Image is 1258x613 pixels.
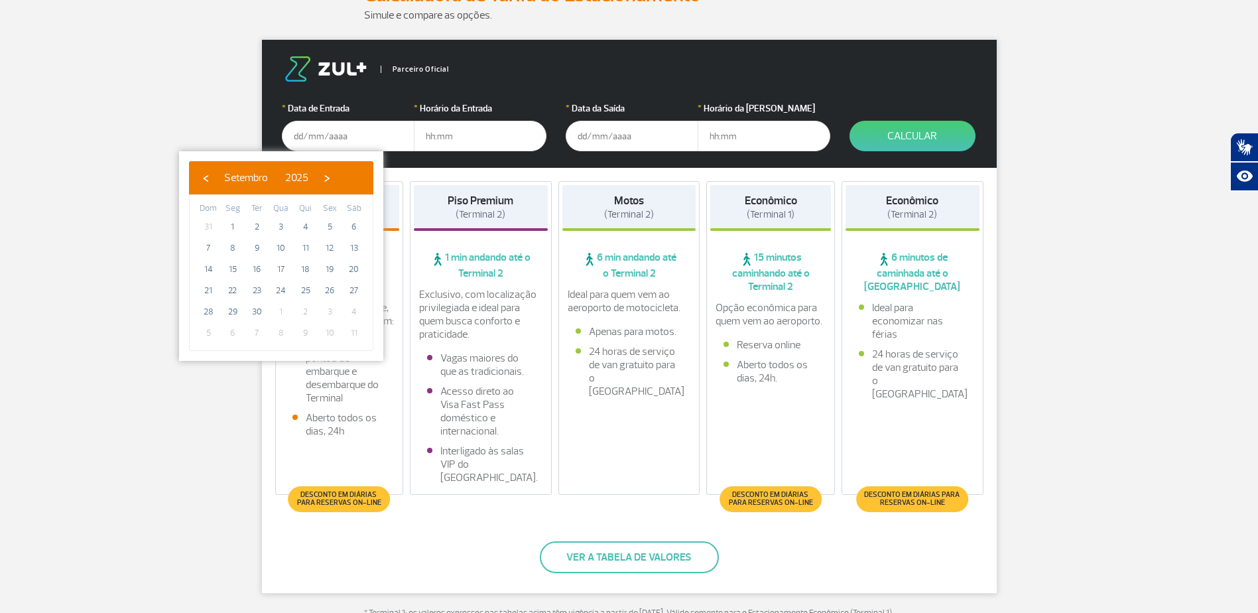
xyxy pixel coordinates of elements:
label: Data de Entrada [282,102,414,115]
input: dd/mm/aaaa [566,121,698,151]
span: Setembro [224,171,268,184]
span: 16 [246,259,267,280]
span: 22 [222,280,243,301]
input: dd/mm/aaaa [282,121,414,151]
span: 9 [295,322,316,344]
bs-datepicker-container: calendar [179,151,383,361]
p: Ideal para quem vem ao aeroporto de motocicleta. [568,288,691,314]
li: Aberto todos os dias, 24h [292,411,387,438]
th: weekday [196,202,221,216]
span: (Terminal 2) [604,208,654,221]
span: 6 minutos de caminhada até o [GEOGRAPHIC_DATA] [846,251,979,293]
span: 26 [319,280,340,301]
span: 14 [198,259,219,280]
button: Abrir recursos assistivos. [1230,162,1258,191]
span: 31 [198,216,219,238]
span: 27 [344,280,365,301]
li: Vagas maiores do que as tradicionais. [427,352,535,378]
input: hh:mm [414,121,546,151]
span: 2 [295,301,316,322]
span: 5 [198,322,219,344]
img: logo-zul.png [282,56,369,82]
span: 9 [246,238,267,259]
p: Opção econômica para quem vem ao aeroporto. [716,301,826,328]
span: 1 [271,301,292,322]
span: 15 [222,259,243,280]
span: 12 [319,238,340,259]
th: weekday [318,202,342,216]
span: 10 [319,322,340,344]
li: Aberto todos os dias, 24h. [723,358,818,385]
span: (Terminal 1) [747,208,794,221]
span: 7 [246,322,267,344]
span: (Terminal 2) [887,208,937,221]
span: 5 [319,216,340,238]
span: 11 [344,322,365,344]
span: 1 [222,216,243,238]
input: hh:mm [698,121,830,151]
span: 3 [271,216,292,238]
label: Horário da [PERSON_NAME] [698,102,830,115]
div: Plugin de acessibilidade da Hand Talk. [1230,133,1258,191]
span: 10 [271,238,292,259]
li: Interligado às salas VIP do [GEOGRAPHIC_DATA]. [427,444,535,484]
span: (Terminal 2) [456,208,505,221]
button: Ver a tabela de valores [540,541,719,573]
span: 20 [344,259,365,280]
strong: Econômico [886,194,938,208]
span: 13 [344,238,365,259]
li: Acesso direto ao Visa Fast Pass doméstico e internacional. [427,385,535,438]
span: 4 [344,301,365,322]
span: 8 [222,238,243,259]
span: 4 [295,216,316,238]
button: 2025 [277,168,317,188]
span: 2 [246,216,267,238]
span: Desconto em diárias para reservas on-line [863,491,962,507]
span: 25 [295,280,316,301]
li: Apenas para motos. [576,325,683,338]
span: Desconto em diárias para reservas on-line [295,491,383,507]
li: Reserva online [723,338,818,352]
span: 29 [222,301,243,322]
p: Exclusivo, com localização privilegiada e ideal para quem busca conforto e praticidade. [419,288,542,341]
button: ‹ [196,168,216,188]
span: 17 [271,259,292,280]
span: 6 min andando até o Terminal 2 [562,251,696,280]
span: 21 [198,280,219,301]
bs-datepicker-navigation-view: ​ ​ ​ [196,169,337,182]
span: 6 [222,322,243,344]
th: weekday [293,202,318,216]
span: 19 [319,259,340,280]
span: 1 min andando até o Terminal 2 [414,251,548,280]
span: 28 [198,301,219,322]
button: Abrir tradutor de língua de sinais. [1230,133,1258,162]
th: weekday [269,202,294,216]
button: › [317,168,337,188]
th: weekday [342,202,366,216]
label: Horário da Entrada [414,102,546,115]
label: Data da Saída [566,102,698,115]
span: 18 [295,259,316,280]
li: Ideal para economizar nas férias [859,301,966,341]
span: 24 [271,280,292,301]
span: 11 [295,238,316,259]
span: 7 [198,238,219,259]
span: Parceiro Oficial [381,66,449,73]
span: 8 [271,322,292,344]
li: Fácil acesso aos pontos de embarque e desembarque do Terminal [292,338,387,405]
span: 6 [344,216,365,238]
span: 30 [246,301,267,322]
button: Calcular [849,121,975,151]
th: weekday [245,202,269,216]
span: Desconto em diárias para reservas on-line [726,491,814,507]
span: 15 minutos caminhando até o Terminal 2 [710,251,831,293]
li: 24 horas de serviço de van gratuito para o [GEOGRAPHIC_DATA] [576,345,683,398]
strong: Econômico [745,194,797,208]
li: 24 horas de serviço de van gratuito para o [GEOGRAPHIC_DATA] [859,348,966,401]
strong: Piso Premium [448,194,513,208]
th: weekday [221,202,245,216]
span: 2025 [285,171,308,184]
span: 3 [319,301,340,322]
